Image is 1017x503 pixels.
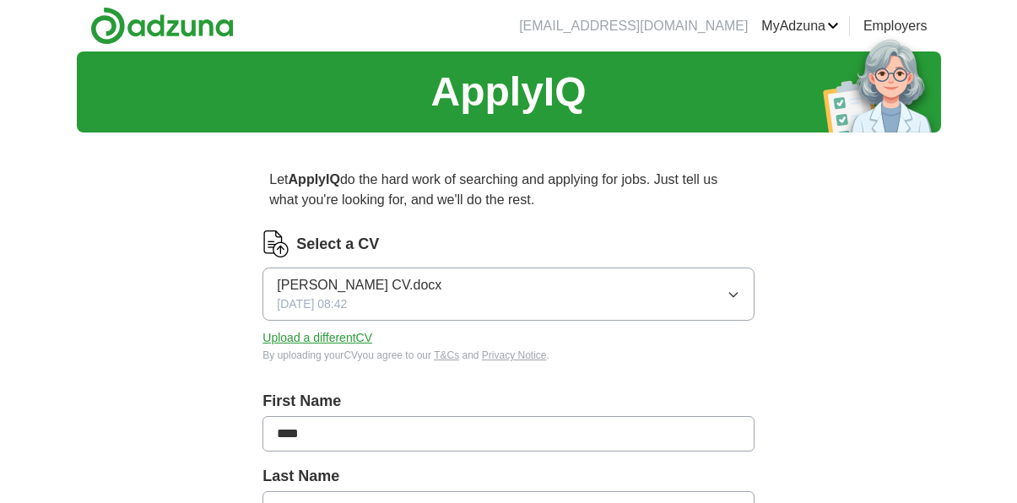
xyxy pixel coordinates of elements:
[863,16,928,36] a: Employers
[519,16,748,36] li: [EMAIL_ADDRESS][DOMAIN_NAME]
[262,163,754,217] p: Let do the hard work of searching and applying for jobs. Just tell us what you're looking for, an...
[262,465,754,488] label: Last Name
[262,390,754,413] label: First Name
[262,268,754,321] button: [PERSON_NAME] CV.docx[DATE] 08:42
[262,230,289,257] img: CV Icon
[262,348,754,363] div: By uploading your CV you agree to our and .
[761,16,839,36] a: MyAdzuna
[277,295,347,313] span: [DATE] 08:42
[430,62,586,122] h1: ApplyIQ
[482,349,547,361] a: Privacy Notice
[434,349,459,361] a: T&Cs
[296,233,379,256] label: Select a CV
[262,329,372,347] button: Upload a differentCV
[289,172,340,187] strong: ApplyIQ
[90,7,234,45] img: Adzuna logo
[277,275,441,295] span: [PERSON_NAME] CV.docx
